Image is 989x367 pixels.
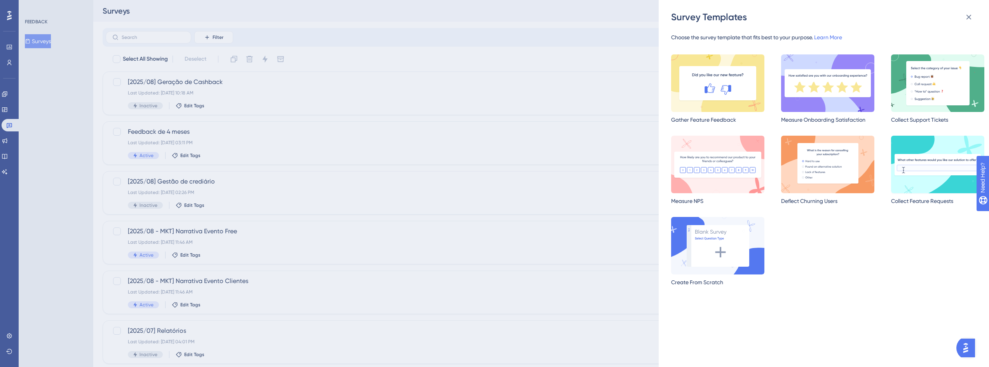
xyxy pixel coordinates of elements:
[671,11,978,23] div: Survey Templates
[781,196,874,206] div: Deflect Churning Users
[671,196,764,206] div: Measure NPS
[814,34,842,40] a: Learn More
[891,136,984,193] img: requestFeature
[671,217,764,274] img: createScratch
[671,115,764,124] div: Gather Feature Feedback
[671,54,764,112] img: gatherFeedback
[891,196,984,206] div: Collect Feature Requests
[891,115,984,124] div: Collect Support Tickets
[956,336,980,360] iframe: UserGuiding AI Assistant Launcher
[671,136,764,193] img: nps
[671,278,764,287] div: Create From Scratch
[18,2,49,11] span: Need Help?
[891,54,984,112] img: multipleChoice
[781,54,874,112] img: satisfaction
[781,136,874,193] img: deflectChurning
[781,115,874,124] div: Measure Onboarding Satisfaction
[671,34,813,40] span: Choose the survey template that fits best to your purpose.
